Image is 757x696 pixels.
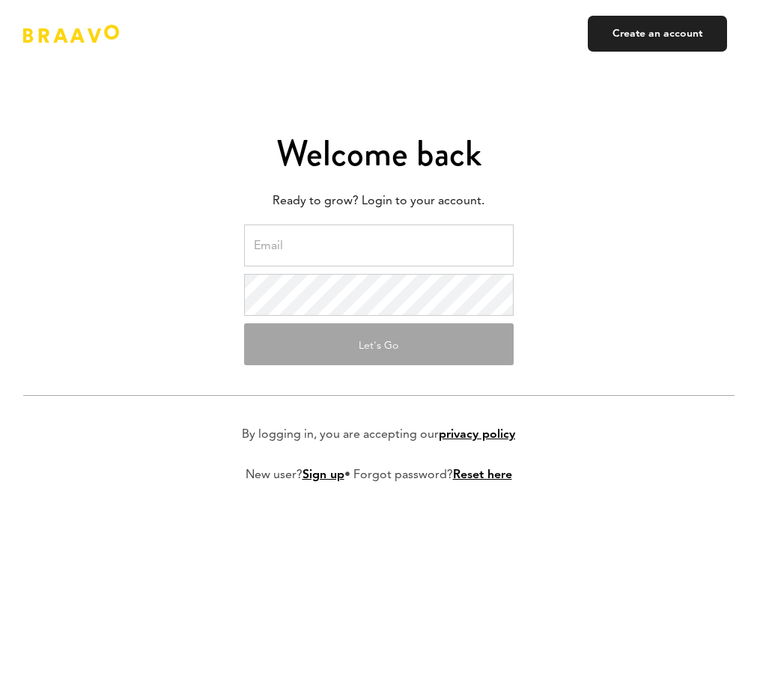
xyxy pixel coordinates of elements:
a: Create an account [588,16,727,52]
a: Reset here [453,469,512,481]
p: New user? • Forgot password? [246,466,512,484]
span: Welcome back [276,128,481,179]
a: Sign up [303,469,344,481]
p: Ready to grow? Login to your account. [23,190,735,213]
button: Let's Go [244,323,514,365]
p: By logging in, you are accepting our [242,426,515,444]
a: privacy policy [439,429,515,441]
input: Email [244,225,514,266]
